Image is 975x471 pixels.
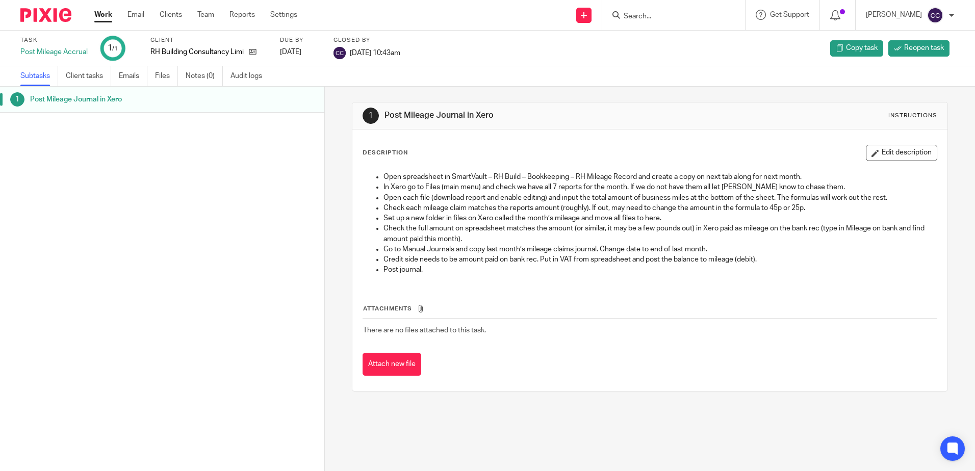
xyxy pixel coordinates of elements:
div: [DATE] [280,47,321,57]
a: Notes (0) [186,66,223,86]
a: Reopen task [888,40,950,57]
h1: Post Mileage Journal in Xero [384,110,672,121]
div: Instructions [888,112,937,120]
div: Post Mileage Accrual [20,47,88,57]
img: svg%3E [927,7,943,23]
div: 1 [363,108,379,124]
button: Edit description [866,145,937,161]
p: Description [363,149,408,157]
label: Due by [280,36,321,44]
img: Pixie [20,8,71,22]
span: Attachments [363,306,412,311]
a: Client tasks [66,66,111,86]
a: Work [94,10,112,20]
p: Open each file (download report and enable editing) and input the total amount of business miles ... [383,193,936,203]
a: Subtasks [20,66,58,86]
p: [PERSON_NAME] [866,10,922,20]
h1: Post Mileage Journal in Xero [30,92,220,107]
button: Attach new file [363,353,421,376]
span: [DATE] 10:43am [350,49,400,56]
a: Files [155,66,178,86]
a: Audit logs [230,66,270,86]
span: There are no files attached to this task. [363,327,486,334]
label: Closed by [333,36,400,44]
a: Settings [270,10,297,20]
p: Set up a new folder in files on Xero called the month’s mileage and move all files to here. [383,213,936,223]
span: Get Support [770,11,809,18]
small: /1 [112,46,118,51]
span: Reopen task [904,43,944,53]
p: Go to Manual Journals and copy last month’s mileage claims journal. Change date to end of last mo... [383,244,936,254]
p: In Xero go to Files (main menu) and check we have all 7 reports for the month. If we do not have ... [383,182,936,192]
p: Post journal. [383,265,936,275]
label: Task [20,36,88,44]
span: Copy task [846,43,878,53]
a: Clients [160,10,182,20]
p: Check the full amount on spreadsheet matches the amount (or similar, it may be a few pounds out) ... [383,223,936,244]
a: Reports [229,10,255,20]
a: Email [127,10,144,20]
label: Client [150,36,267,44]
div: 1 [10,92,24,107]
a: Team [197,10,214,20]
p: Check each mileage claim matches the reports amount (roughly). If out, may need to change the amo... [383,203,936,213]
a: Copy task [830,40,883,57]
p: Open spreadsheet in SmartVault – RH Build – Bookkeeping – RH Mileage Record and create a copy on ... [383,172,936,182]
p: Credit side needs to be amount paid on bank rec. Put in VAT from spreadsheet and post the balance... [383,254,936,265]
p: RH Building Consultancy Limited [150,47,244,57]
input: Search [623,12,714,21]
div: 1 [108,42,118,54]
a: Emails [119,66,147,86]
img: svg%3E [333,47,346,59]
